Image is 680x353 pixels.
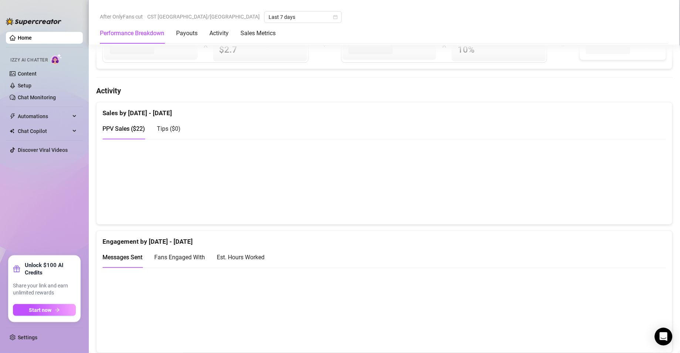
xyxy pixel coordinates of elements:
[18,147,68,153] a: Discover Viral Videos
[96,86,673,96] h4: Activity
[51,54,62,64] img: AI Chatter
[10,129,14,134] img: Chat Copilot
[333,15,338,19] span: calendar
[18,125,70,137] span: Chat Copilot
[10,113,16,119] span: thunderbolt
[13,265,20,273] span: gift
[102,126,145,133] span: PPV Sales ( $22 )
[217,253,265,262] div: Est. Hours Worked
[219,44,301,56] span: $2.7
[102,103,666,119] div: Sales by [DATE] - [DATE]
[458,44,539,56] span: 10 %
[269,11,337,23] span: Last 7 days
[154,254,205,261] span: Fans Engaged With
[102,254,142,261] span: Messages Sent
[55,307,60,313] span: arrow-right
[18,71,37,77] a: Content
[18,94,56,100] a: Chat Monitoring
[203,39,207,51] div: X
[18,83,31,89] a: Setup
[100,11,143,22] span: After OnlyFans cut
[442,39,446,51] div: X
[29,307,52,313] span: Start now
[552,39,576,51] div: =
[18,334,37,340] a: Settings
[102,231,666,247] div: Engagement by [DATE] - [DATE]
[655,328,673,346] div: Open Intercom Messenger
[18,35,32,41] a: Home
[100,29,164,38] div: Performance Breakdown
[25,262,76,276] strong: Unlock $100 AI Credits
[157,126,181,133] span: Tips ( $0 )
[147,11,260,22] span: CST [GEOGRAPHIC_DATA]/[GEOGRAPHIC_DATA]
[209,29,229,38] div: Activity
[18,110,70,122] span: Automations
[313,39,337,51] div: +
[10,57,48,64] span: Izzy AI Chatter
[176,29,198,38] div: Payouts
[6,18,61,25] img: logo-BBDzfeDw.svg
[240,29,276,38] div: Sales Metrics
[13,304,76,316] button: Start nowarrow-right
[13,282,76,297] span: Share your link and earn unlimited rewards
